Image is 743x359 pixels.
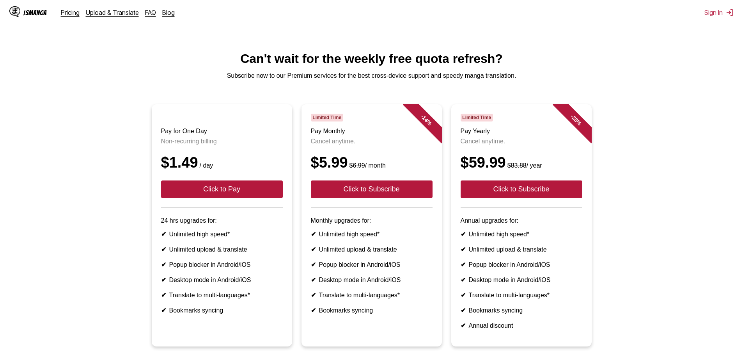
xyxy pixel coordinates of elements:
[198,162,213,169] small: / day
[461,231,466,238] b: ✔
[507,162,527,169] s: $83.88
[726,9,734,16] img: Sign out
[461,180,582,198] button: Click to Subscribe
[461,217,582,224] p: Annual upgrades for:
[461,246,466,253] b: ✔
[161,307,283,314] li: Bookmarks syncing
[704,9,734,16] button: Sign In
[311,230,433,238] li: Unlimited high speed*
[145,9,156,16] a: FAQ
[461,230,582,238] li: Unlimited high speed*
[311,114,343,121] span: Limited Time
[161,246,166,253] b: ✔
[348,162,386,169] small: / month
[311,180,433,198] button: Click to Subscribe
[461,261,582,268] li: Popup blocker in Android/iOS
[552,96,599,143] div: - 28 %
[161,291,283,299] li: Translate to multi-languages*
[161,180,283,198] button: Click to Pay
[311,138,433,145] p: Cancel anytime.
[311,291,433,299] li: Translate to multi-languages*
[461,322,582,329] li: Annual discount
[9,6,61,19] a: IsManga LogoIsManga
[61,9,80,16] a: Pricing
[311,231,316,238] b: ✔
[461,307,466,314] b: ✔
[161,276,283,284] li: Desktop mode in Android/iOS
[161,292,166,298] b: ✔
[403,96,449,143] div: - 14 %
[311,246,316,253] b: ✔
[6,52,737,66] h1: Can't wait for the weekly free quota refresh?
[311,261,316,268] b: ✔
[461,138,582,145] p: Cancel anytime.
[461,277,466,283] b: ✔
[311,246,433,253] li: Unlimited upload & translate
[161,138,283,145] p: Non-recurring billing
[461,291,582,299] li: Translate to multi-languages*
[506,162,542,169] small: / year
[461,246,582,253] li: Unlimited upload & translate
[162,9,175,16] a: Blog
[461,307,582,314] li: Bookmarks syncing
[461,114,493,121] span: Limited Time
[311,307,316,314] b: ✔
[161,231,166,238] b: ✔
[461,261,466,268] b: ✔
[311,261,433,268] li: Popup blocker in Android/iOS
[161,307,166,314] b: ✔
[161,217,283,224] p: 24 hrs upgrades for:
[311,307,433,314] li: Bookmarks syncing
[161,261,283,268] li: Popup blocker in Android/iOS
[461,154,582,171] div: $59.99
[311,292,316,298] b: ✔
[23,9,47,16] div: IsManga
[461,292,466,298] b: ✔
[311,277,316,283] b: ✔
[461,128,582,135] h3: Pay Yearly
[349,162,365,169] s: $6.99
[9,6,20,17] img: IsManga Logo
[461,322,466,329] b: ✔
[161,128,283,135] h3: Pay for One Day
[311,154,433,171] div: $5.99
[461,276,582,284] li: Desktop mode in Android/iOS
[161,154,283,171] div: $1.49
[311,217,433,224] p: Monthly upgrades for:
[161,261,166,268] b: ✔
[161,277,166,283] b: ✔
[311,276,433,284] li: Desktop mode in Android/iOS
[6,72,737,79] p: Subscribe now to our Premium services for the best cross-device support and speedy manga translat...
[161,246,283,253] li: Unlimited upload & translate
[311,128,433,135] h3: Pay Monthly
[86,9,139,16] a: Upload & Translate
[161,230,283,238] li: Unlimited high speed*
